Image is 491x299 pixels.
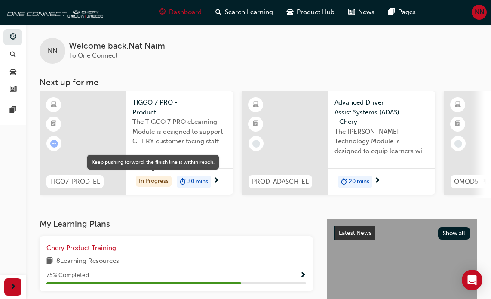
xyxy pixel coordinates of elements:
span: The TIGGO 7 PRO eLearning Module is designed to support CHERY customer facing staff with the prod... [132,117,226,146]
div: Open Intercom Messenger [462,270,482,290]
button: Show Progress [300,270,306,281]
a: pages-iconPages [381,3,423,21]
span: booktick-icon [253,119,259,130]
span: Latest News [339,229,371,237]
span: booktick-icon [51,119,57,130]
span: Chery Product Training [46,244,116,252]
h3: My Learning Plans [40,219,313,229]
a: TIGO7-PROD-ELTIGGO 7 PRO - ProductThe TIGGO 7 PRO eLearning Module is designed to support CHERY c... [40,91,233,195]
span: learningResourceType_ELEARNING-icon [253,99,259,111]
span: news-icon [348,7,355,18]
span: Dashboard [169,7,202,17]
span: Search Learning [225,7,273,17]
span: TIGO7-PROD-EL [50,177,100,187]
span: NN [475,7,484,17]
span: book-icon [46,256,53,267]
span: news-icon [10,86,16,94]
div: Keep pushing forward, the finish line is within reach. [92,158,215,166]
span: 20 mins [349,177,369,187]
span: The [PERSON_NAME] Technology Module is designed to equip learners with essential knowledge about ... [334,127,428,156]
span: search-icon [215,7,221,18]
button: NN [472,5,487,20]
img: oneconnect [4,3,103,21]
span: booktick-icon [455,119,461,130]
span: PROD-ADASCH-EL [252,177,309,187]
span: Show Progress [300,272,306,280]
a: PROD-ADASCH-ELAdvanced Driver Assist Systems (ADAS) - CheryThe [PERSON_NAME] Technology Module is... [242,91,435,195]
span: search-icon [10,51,16,59]
span: car-icon [287,7,293,18]
span: Product Hub [297,7,334,17]
a: Latest NewsShow all [334,226,470,240]
span: pages-icon [388,7,395,18]
span: next-icon [10,282,16,293]
span: duration-icon [341,176,347,188]
span: To One Connect [69,52,117,59]
span: 8 Learning Resources [56,256,119,267]
span: duration-icon [180,176,186,188]
span: car-icon [10,68,16,76]
span: learningRecordVerb_NONE-icon [454,140,462,148]
span: News [358,7,374,17]
span: pages-icon [10,107,16,114]
span: guage-icon [159,7,166,18]
span: Pages [398,7,416,17]
span: learningResourceType_ELEARNING-icon [51,99,57,111]
a: guage-iconDashboard [152,3,209,21]
button: Show all [438,227,470,240]
span: TIGGO 7 PRO - Product [132,98,226,117]
a: Chery Product Training [46,243,120,253]
span: learningRecordVerb_ATTEMPT-icon [50,140,58,148]
span: 30 mins [187,177,208,187]
span: 75 % Completed [46,271,89,281]
div: In Progress [136,176,172,187]
span: Advanced Driver Assist Systems (ADAS) - Chery [334,98,428,127]
span: guage-icon [10,34,16,41]
span: learningRecordVerb_NONE-icon [252,140,260,148]
a: news-iconNews [341,3,381,21]
span: NN [48,46,57,56]
span: Welcome back , Nat Naim [69,41,165,51]
a: search-iconSearch Learning [209,3,280,21]
h3: Next up for me [26,77,491,87]
a: car-iconProduct Hub [280,3,341,21]
span: learningResourceType_ELEARNING-icon [455,99,461,111]
span: next-icon [213,177,219,185]
span: next-icon [374,177,381,185]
